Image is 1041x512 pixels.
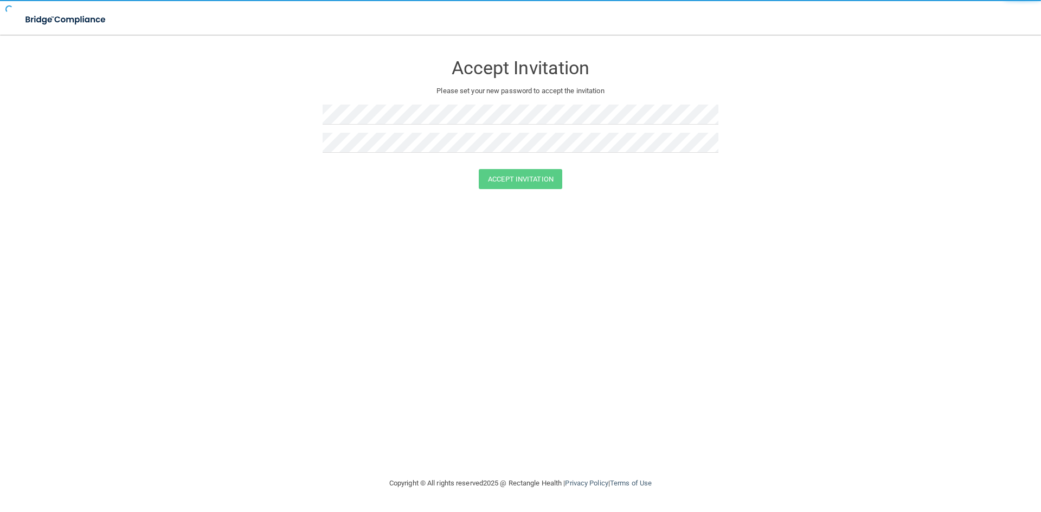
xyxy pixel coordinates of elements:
button: Accept Invitation [479,169,562,189]
p: Please set your new password to accept the invitation [331,85,710,98]
a: Privacy Policy [565,479,608,487]
div: Copyright © All rights reserved 2025 @ Rectangle Health | | [323,466,718,501]
img: bridge_compliance_login_screen.278c3ca4.svg [16,9,116,31]
a: Terms of Use [610,479,652,487]
h3: Accept Invitation [323,58,718,78]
